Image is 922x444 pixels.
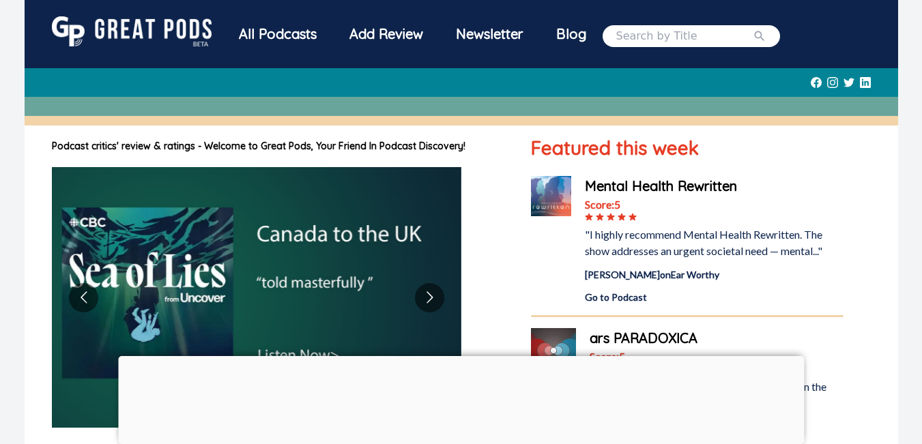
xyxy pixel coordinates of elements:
[52,16,212,46] img: GreatPods
[531,134,843,162] h1: Featured this week
[616,28,753,44] input: Search by Title
[69,283,98,312] button: Go to previous slide
[531,176,571,216] img: Mental Health Rewritten
[585,267,843,282] div: [PERSON_NAME] on Ear Worthy
[585,176,843,196] a: Mental Health Rewritten
[333,16,440,52] a: Add Review
[590,349,843,365] div: Score: 5
[222,16,333,52] div: All Podcasts
[585,196,843,213] div: Score: 5
[590,328,843,349] a: ars PARADOXICA
[585,226,843,259] div: "I highly recommend Mental Health Rewritten. The show addresses an urgent societal need — mental..."
[440,16,540,55] a: Newsletter
[52,167,461,428] img: image
[440,16,540,52] div: Newsletter
[415,283,444,312] button: Go to next slide
[531,328,576,373] img: ars PARADOXICA
[540,16,603,52] a: Blog
[52,139,504,153] h1: Podcast critics' review & ratings - Welcome to Great Pods, Your Friend In Podcast Discovery!
[585,290,843,304] a: Go to Podcast
[222,16,333,55] a: All Podcasts
[118,356,804,441] iframe: Advertisement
